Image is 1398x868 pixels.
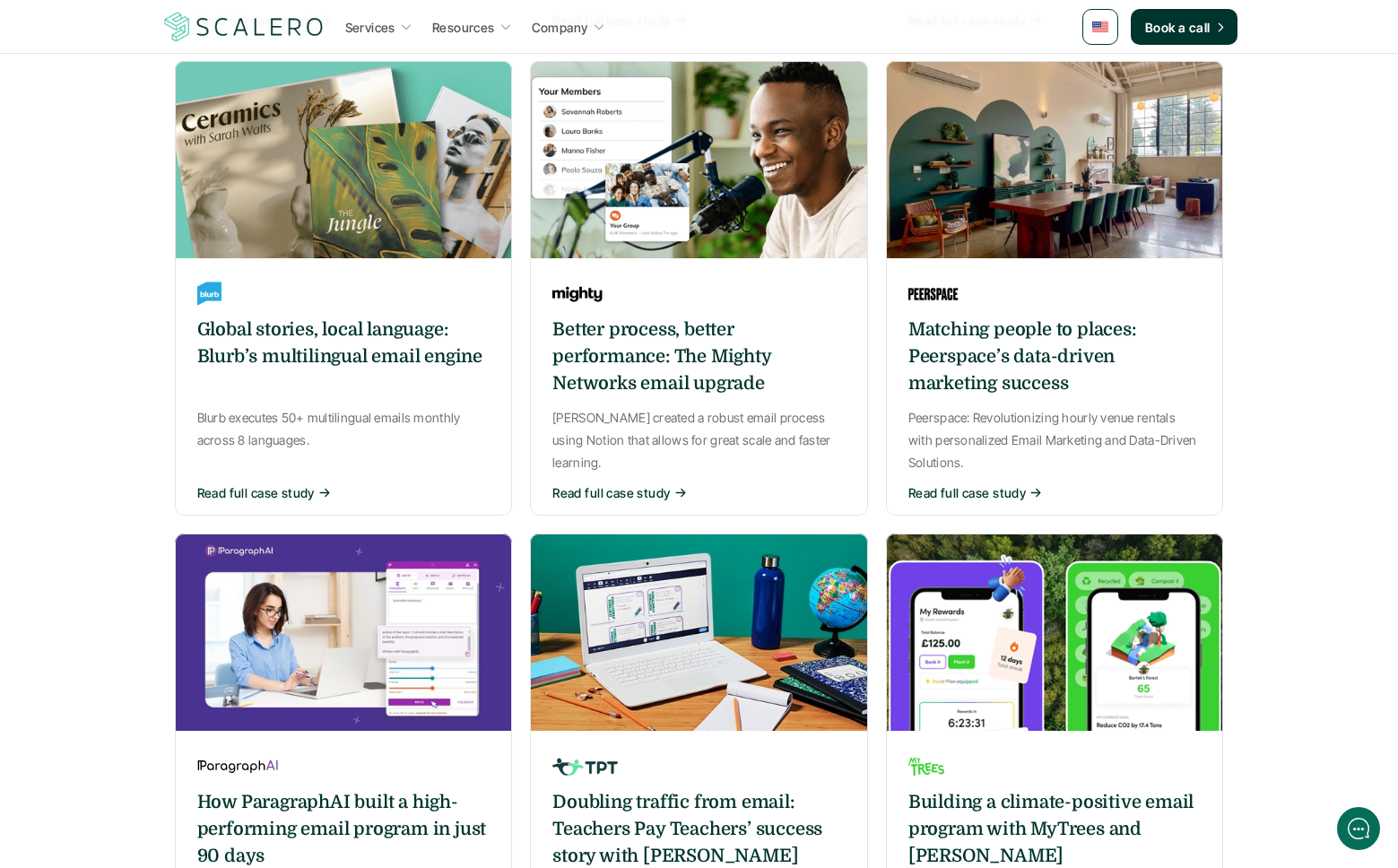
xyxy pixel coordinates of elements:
[197,483,491,502] button: Read full case study
[530,534,868,731] img: A desk with some items above like a laptop, post-its, sketch books and a globe.
[886,61,1224,258] img: A production set featuring two musicians
[161,10,326,44] img: Scalero company logo
[1337,807,1380,850] iframe: gist-messenger-bubble-iframe
[908,406,1202,474] p: Peerspace: Revolutionizing hourly venue rentals with personalized Email Marketing and Data-Driven...
[161,11,326,43] a: Scalero company logo
[1131,9,1237,45] a: Book a call
[175,61,513,258] img: Three books placed together with different covers
[552,317,846,397] h6: Better process, better performance: The Mighty Networks email upgrade
[908,483,1202,502] button: Read full case study
[197,406,491,451] p: Blurb executes 50+ multilingual emails monthly across 8 languages.
[552,406,846,474] p: [PERSON_NAME] created a robust email process using Notion that allows for great scale and faster ...
[908,317,1202,397] h6: Matching people to places: Peerspace’s data-driven marketing success
[345,18,395,37] p: Services
[886,534,1224,731] img: MyTrees app user interface screens
[14,116,344,153] button: New conversation
[530,61,868,516] a: Mobile interface of a community hub and a picture of a womanBetter process, better performance: T...
[552,483,670,502] p: Read full case study
[197,483,315,502] p: Read full case study
[116,127,215,142] span: New conversation
[530,61,868,258] img: Mobile interface of a community hub and a picture of a woman
[175,61,513,516] a: Three books placed together with different coversGlobal stories, local language: Blurb’s multilin...
[552,483,846,502] button: Read full case study
[197,317,491,370] h6: Global stories, local language: Blurb’s multilingual email engine
[886,61,1224,516] a: A production set featuring two musiciansMatching people to places: Peerspace’s data-driven market...
[150,627,227,638] span: We run on Gist
[175,534,513,731] img: A photo of a woman working on a laptop, alongside a screenshot of an app.
[532,18,588,37] p: Company
[432,18,495,37] p: Resources
[908,483,1026,502] p: Read full case study
[1145,18,1211,37] p: Book a call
